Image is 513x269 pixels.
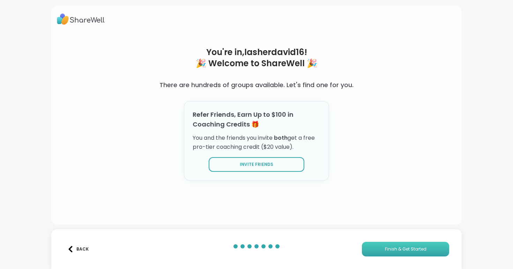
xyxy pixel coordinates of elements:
[193,110,320,129] h3: Refer Friends, Earn Up to $100 in Coaching Credits 🎁
[67,246,89,252] div: Back
[385,246,426,252] span: Finish & Get Started
[136,47,378,69] h1: You're in, lasherdavid16 ! 🎉 Welcome to ShareWell 🎉
[209,157,304,172] button: Invite Friends
[362,242,449,256] button: Finish & Get Started
[240,161,273,168] span: Invite Friends
[274,134,288,142] span: both
[193,133,320,152] p: You and the friends you invite get a free pro-tier coaching credit ($20 value).
[159,80,354,90] h3: There are hundreds of groups available. Let's find one for you.
[57,11,105,27] img: ShareWell Logo
[64,242,92,256] button: Back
